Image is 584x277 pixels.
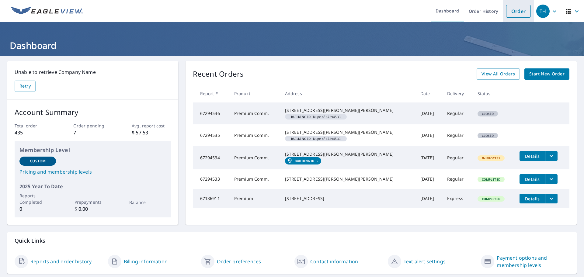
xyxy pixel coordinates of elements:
[30,158,46,164] p: Custom
[19,168,166,175] a: Pricing and membership levels
[193,124,229,146] td: 67294535
[73,129,112,136] p: 7
[19,146,166,154] p: Membership Level
[7,39,577,52] h1: Dashboard
[285,129,411,135] div: [STREET_ADDRESS][PERSON_NAME][PERSON_NAME]
[229,102,280,124] td: Premium Comm.
[193,68,244,80] p: Recent Orders
[310,258,358,265] a: Contact information
[285,196,411,202] div: [STREET_ADDRESS]
[229,124,280,146] td: Premium Comm.
[132,123,171,129] p: Avg. report cost
[19,183,166,190] p: 2025 Year To Date
[73,123,112,129] p: Order pending
[291,137,311,140] em: Building ID
[193,85,229,102] th: Report #
[285,107,411,113] div: [STREET_ADDRESS][PERSON_NAME][PERSON_NAME]
[506,5,531,18] a: Order
[442,169,473,189] td: Regular
[291,115,311,118] em: Building ID
[15,68,171,76] p: Unable to retrieve Company Name
[478,112,498,116] span: Closed
[19,192,56,205] p: Reports Completed
[415,146,442,169] td: [DATE]
[11,7,83,16] img: EV Logo
[524,68,569,80] a: Start New Order
[478,133,498,138] span: Closed
[442,85,473,102] th: Delivery
[478,156,504,160] span: In Process
[478,177,504,182] span: Completed
[193,102,229,124] td: 67294536
[287,115,344,118] span: Dupe of 67294533
[229,189,280,208] td: Premium
[481,70,515,78] span: View All Orders
[285,151,411,157] div: [STREET_ADDRESS][PERSON_NAME][PERSON_NAME]
[287,137,344,140] span: Dupe of 67294533
[124,258,168,265] a: Billing information
[545,194,558,203] button: filesDropdownBtn-67136911
[15,237,569,244] p: Quick Links
[442,146,473,169] td: Regular
[19,82,31,90] span: Retry
[523,196,541,202] span: Details
[415,102,442,124] td: [DATE]
[30,258,92,265] a: Reports and order history
[229,169,280,189] td: Premium Comm.
[545,151,558,161] button: filesDropdownBtn-67294534
[75,205,111,213] p: $ 0.00
[415,189,442,208] td: [DATE]
[229,85,280,102] th: Product
[295,159,315,163] em: Building ID
[280,85,415,102] th: Address
[193,146,229,169] td: 67294534
[193,169,229,189] td: 67294533
[520,174,545,184] button: detailsBtn-67294533
[217,258,261,265] a: Order preferences
[285,157,321,164] a: Building ID2
[19,205,56,213] p: 0
[497,254,569,269] a: Payment options and membership levels
[75,199,111,205] p: Prepayments
[442,189,473,208] td: Express
[415,85,442,102] th: Date
[193,189,229,208] td: 67136911
[473,85,515,102] th: Status
[477,68,520,80] a: View All Orders
[285,176,411,182] div: [STREET_ADDRESS][PERSON_NAME][PERSON_NAME]
[404,258,446,265] a: Text alert settings
[132,129,171,136] p: $ 57.53
[415,169,442,189] td: [DATE]
[442,102,473,124] td: Regular
[15,123,54,129] p: Total order
[15,81,36,92] button: Retry
[478,197,504,201] span: Completed
[523,153,541,159] span: Details
[229,146,280,169] td: Premium Comm.
[523,176,541,182] span: Details
[129,199,166,206] p: Balance
[520,151,545,161] button: detailsBtn-67294534
[15,107,171,118] p: Account Summary
[545,174,558,184] button: filesDropdownBtn-67294533
[15,129,54,136] p: 435
[520,194,545,203] button: detailsBtn-67136911
[415,124,442,146] td: [DATE]
[529,70,565,78] span: Start New Order
[536,5,550,18] div: TH
[442,124,473,146] td: Regular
